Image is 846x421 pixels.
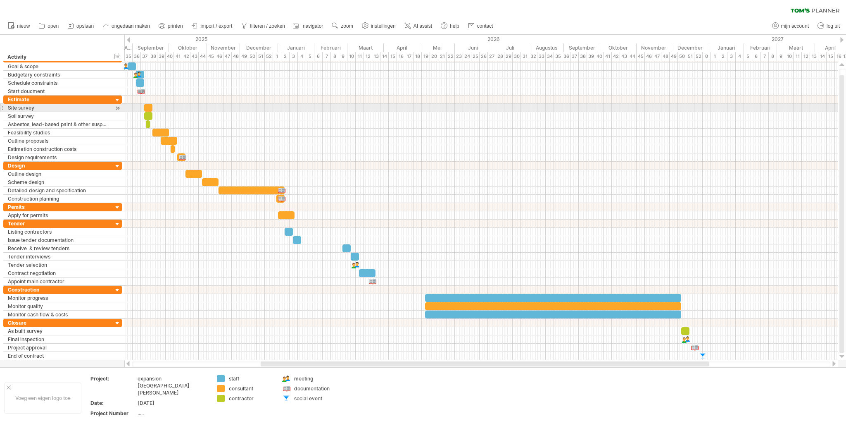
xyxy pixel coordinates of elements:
div: 2 [281,52,290,61]
span: printen [168,23,183,29]
div: 40 [166,52,174,61]
div: Februari 2026 [314,43,347,52]
a: ongedaan maken [100,21,152,31]
div: 6 [752,52,760,61]
div: Januari 2027 [709,43,744,52]
span: import / export [201,23,233,29]
div: 15 [389,52,397,61]
div: 24 [463,52,471,61]
div: [DATE] [138,399,207,407]
a: mijn account [770,21,811,31]
div: 47 [653,52,661,61]
div: November 2025 [207,43,240,52]
div: 14 [818,52,827,61]
div: December 2025 [240,43,278,52]
div: social event [294,395,339,402]
div: Schedule constraints [8,79,109,87]
div: Februari 2027 [744,43,777,52]
div: November 2026 [637,43,671,52]
div: 10 [347,52,356,61]
div: Project: [90,375,136,382]
div: September 2026 [564,43,600,52]
a: nieuw [6,21,32,31]
div: 36 [562,52,570,61]
div: 28 [496,52,504,61]
span: log uit [827,23,840,29]
div: September 2025 [133,43,169,52]
a: filteren / zoeken [239,21,288,31]
a: printen [157,21,185,31]
div: Date: [90,399,136,407]
div: 48 [232,52,240,61]
div: 17 [405,52,413,61]
div: Activity [7,53,108,61]
div: Detailed design and specification [8,187,109,194]
span: contact [477,23,493,29]
div: 38 [149,52,157,61]
div: 11 [794,52,802,61]
div: Estimation construction costs [8,145,109,153]
div: Voeg een eigen logo toe [4,383,81,414]
div: meeting [294,375,339,382]
div: Januari 2026 [278,43,314,52]
div: Closure [8,319,109,327]
div: 45 [207,52,215,61]
div: Asbestos, lead-based paint & other suspect materials [8,120,109,128]
div: 41 [604,52,612,61]
div: 15 [827,52,835,61]
a: navigator [292,21,326,31]
div: contractor [229,395,274,402]
a: opslaan [65,21,96,31]
div: 12 [802,52,810,61]
span: opslaan [76,23,94,29]
div: Contract negotiation [8,269,109,277]
div: Tender selection [8,261,109,269]
div: Budgetary constraints [8,71,109,79]
div: Apply for permits [8,211,109,219]
div: 4 [298,52,306,61]
div: Outline design [8,170,109,178]
div: consultant [229,385,274,392]
div: 11 [356,52,364,61]
div: 7 [323,52,331,61]
div: 39 [157,52,166,61]
div: 19 [422,52,430,61]
div: 37 [570,52,579,61]
div: 27 [488,52,496,61]
div: Monitor progress [8,294,109,302]
div: 42 [612,52,620,61]
div: Pemits [8,203,109,211]
div: 31 [521,52,529,61]
div: Oktober 2025 [169,43,207,52]
div: 16 [397,52,405,61]
div: staff [229,375,274,382]
div: Listing contractors [8,228,109,236]
span: ongedaan maken [112,23,150,29]
a: zoom [330,21,355,31]
div: 23 [455,52,463,61]
div: 47 [223,52,232,61]
div: 8 [769,52,777,61]
div: Mei 2026 [420,43,455,52]
span: help [450,23,459,29]
div: 44 [199,52,207,61]
div: Design [8,162,109,170]
div: 34 [546,52,554,61]
a: open [36,21,61,31]
div: 43 [620,52,628,61]
div: Tender interviews [8,253,109,261]
div: As built survey [8,327,109,335]
div: expansion [GEOGRAPHIC_DATA][PERSON_NAME] [138,375,207,396]
div: Augustus 2026 [529,43,564,52]
div: Project Number [90,410,136,417]
div: Site survey [8,104,109,112]
div: Scheme design [8,178,109,186]
div: 14 [380,52,389,61]
div: December 2026 [671,43,709,52]
div: 22 [447,52,455,61]
a: log uit [815,21,842,31]
div: Maart 2026 [347,43,384,52]
div: 32 [529,52,537,61]
div: Appoint main contractor [8,277,109,285]
div: Issue tender documentation [8,236,109,244]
